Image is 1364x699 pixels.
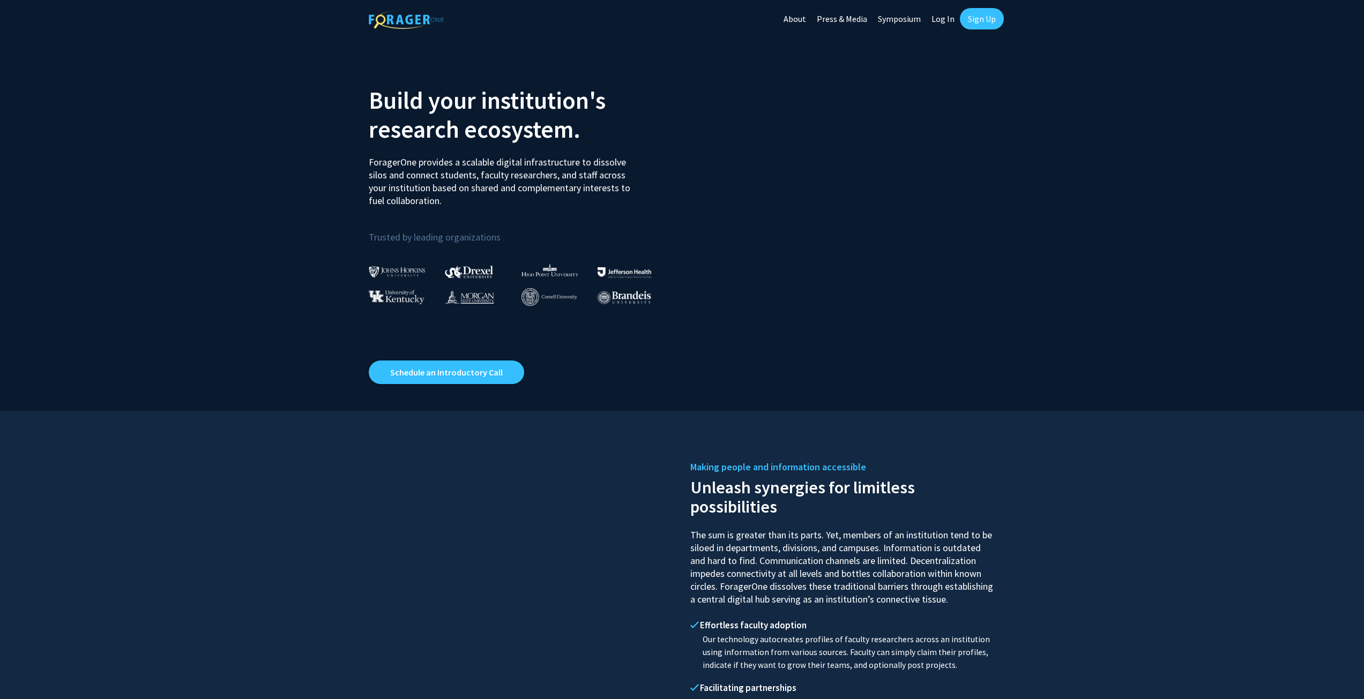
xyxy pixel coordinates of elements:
h4: Effortless faculty adoption [690,620,996,630]
img: Morgan State University [445,290,494,304]
h4: Facilitating partnerships [690,682,996,693]
h2: Unleash synergies for limitless possibilities [690,475,996,516]
img: Drexel University [445,266,493,278]
p: The sum is greater than its parts. Yet, members of an institution tend to be siloed in department... [690,519,996,606]
img: ForagerOne Logo [369,10,444,29]
h2: Build your institution's research ecosystem. [369,86,674,144]
img: University of Kentucky [369,290,424,304]
h5: Making people and information accessible [690,459,996,475]
img: High Point University [521,264,578,276]
img: Johns Hopkins University [369,266,426,277]
img: Cornell University [521,288,577,306]
p: Trusted by leading organizations [369,216,674,245]
p: Our technology autocreates profiles of faculty researchers across an institution using informatio... [690,633,996,672]
p: ForagerOne provides a scalable digital infrastructure to dissolve silos and connect students, fac... [369,148,638,207]
a: Sign Up [960,8,1004,29]
a: Opens in a new tab [369,360,524,384]
img: Brandeis University [598,291,651,304]
img: Thomas Jefferson University [598,267,651,277]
